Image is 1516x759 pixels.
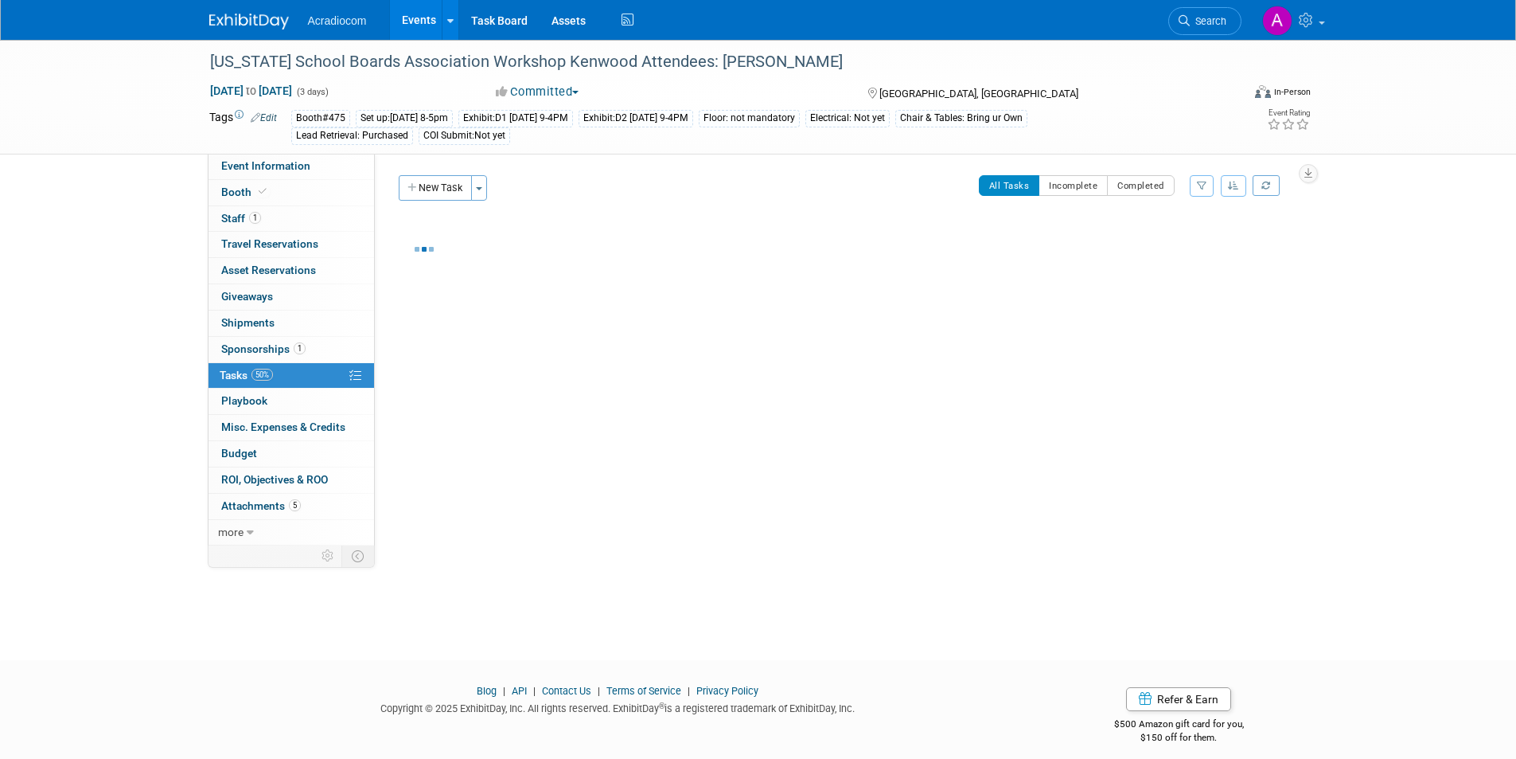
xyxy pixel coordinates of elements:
[1267,109,1310,117] div: Event Rating
[209,698,1027,716] div: Copyright © 2025 ExhibitDay, Inc. All rights reserved. ExhibitDay is a registered trademark of Ex...
[291,110,350,127] div: Booth#475
[294,342,306,354] span: 1
[512,685,527,697] a: API
[209,109,277,145] td: Tags
[805,110,890,127] div: Electrical: Not yet
[499,685,509,697] span: |
[490,84,585,100] button: Committed
[341,546,374,566] td: Toggle Event Tabs
[458,110,573,127] div: Exhibit:D1 [DATE] 9-4PM
[221,394,267,407] span: Playbook
[606,685,681,697] a: Terms of Service
[295,87,329,97] span: (3 days)
[1253,175,1280,196] a: Refresh
[251,112,277,123] a: Edit
[208,363,374,389] a: Tasks50%
[1148,83,1311,107] div: Event Format
[221,159,310,172] span: Event Information
[979,175,1040,196] button: All Tasks
[208,520,374,546] a: more
[1107,175,1175,196] button: Completed
[208,441,374,467] a: Budget
[415,247,434,252] img: loading...
[221,237,318,250] span: Travel Reservations
[314,546,342,566] td: Personalize Event Tab Strip
[208,389,374,414] a: Playbook
[1190,15,1226,27] span: Search
[221,290,273,303] span: Giveaways
[221,186,270,198] span: Booth
[209,14,289,29] img: ExhibitDay
[259,187,267,196] i: Booth reservation complete
[218,526,244,538] span: more
[579,110,693,127] div: Exhibit:D2 [DATE] 9-4PM
[208,415,374,440] a: Misc. Expenses & Credits
[895,110,1027,127] div: Chair & Tables: Bring ur Own
[208,337,374,362] a: Sponsorships1
[221,447,257,460] span: Budget
[208,232,374,257] a: Travel Reservations
[221,499,301,512] span: Attachments
[542,685,591,697] a: Contact Us
[221,212,261,225] span: Staff
[221,316,275,329] span: Shipments
[419,127,510,144] div: COI Submit:Not yet
[1039,175,1108,196] button: Incomplete
[220,369,273,381] span: Tasks
[221,264,316,276] span: Asset Reservations
[244,84,259,97] span: to
[1050,731,1308,745] div: $150 off for them.
[594,685,604,697] span: |
[699,110,800,127] div: Floor: not mandatory
[289,499,301,511] span: 5
[1168,7,1241,35] a: Search
[477,685,497,697] a: Blog
[1050,707,1308,744] div: $500 Amazon gift card for you,
[879,88,1078,100] span: [GEOGRAPHIC_DATA], [GEOGRAPHIC_DATA]
[249,212,261,224] span: 1
[684,685,694,697] span: |
[221,342,306,355] span: Sponsorships
[209,84,293,98] span: [DATE] [DATE]
[208,180,374,205] a: Booth
[399,175,472,201] button: New Task
[308,14,367,27] span: Acradiocom
[208,494,374,519] a: Attachments5
[208,284,374,310] a: Giveaways
[529,685,540,697] span: |
[659,702,664,710] sup: ®
[251,369,273,381] span: 50%
[1273,86,1311,98] div: In-Person
[1126,687,1231,711] a: Refer & Earn
[208,206,374,232] a: Staff1
[221,473,328,486] span: ROI, Objectives & ROO
[208,154,374,179] a: Event Information
[208,311,374,336] a: Shipments
[208,258,374,284] a: Asset Reservations
[356,110,453,127] div: Set up:[DATE] 8-5pm
[291,127,413,144] div: Lead Retrieval: Purchased
[1262,6,1292,36] img: Amanda Nazarko
[208,468,374,493] a: ROI, Objectives & ROO
[1255,85,1271,98] img: Format-Inperson.png
[696,685,758,697] a: Privacy Policy
[221,421,345,433] span: Misc. Expenses & Credits
[205,48,1218,76] div: [US_STATE] School Boards Association Workshop Kenwood Attendees: [PERSON_NAME]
